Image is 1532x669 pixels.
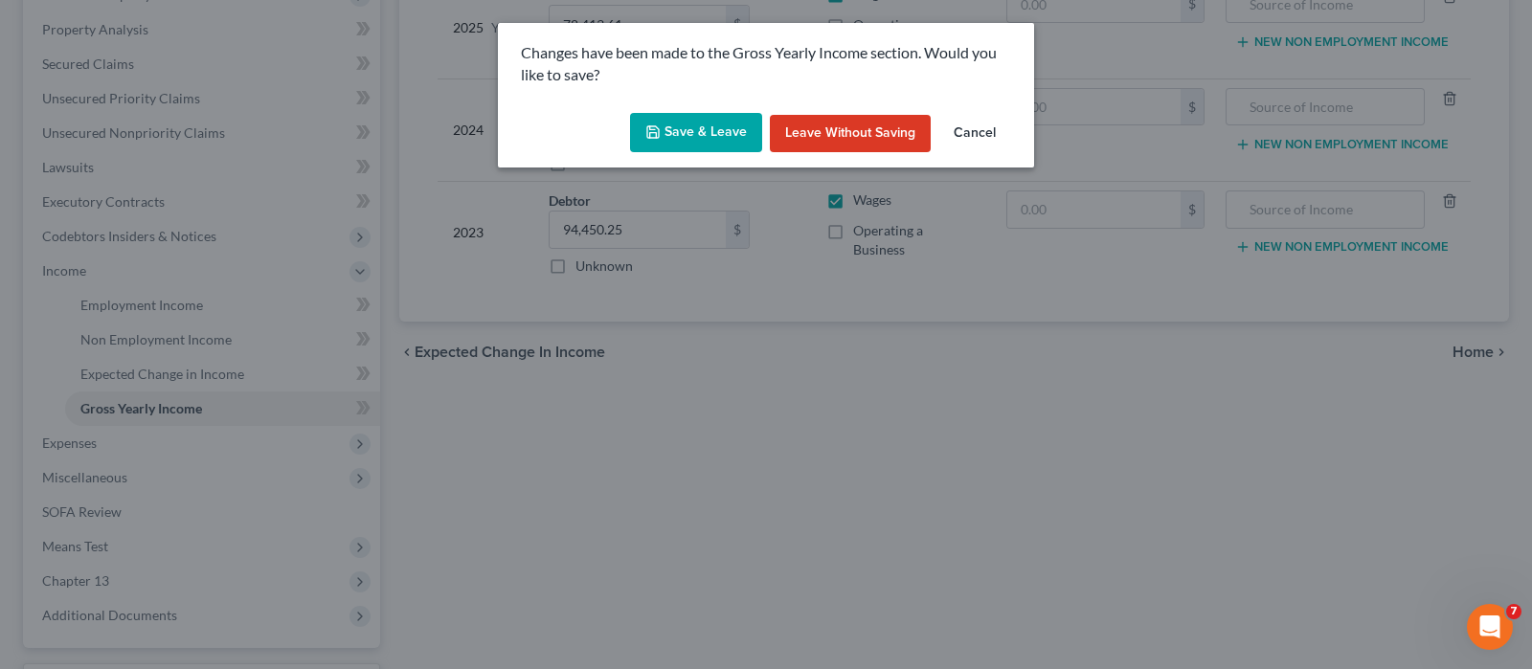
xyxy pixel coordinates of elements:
[938,115,1011,153] button: Cancel
[1467,604,1513,650] iframe: Intercom live chat
[630,113,762,153] button: Save & Leave
[770,115,931,153] button: Leave without Saving
[1506,604,1521,619] span: 7
[521,42,1011,86] p: Changes have been made to the Gross Yearly Income section. Would you like to save?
